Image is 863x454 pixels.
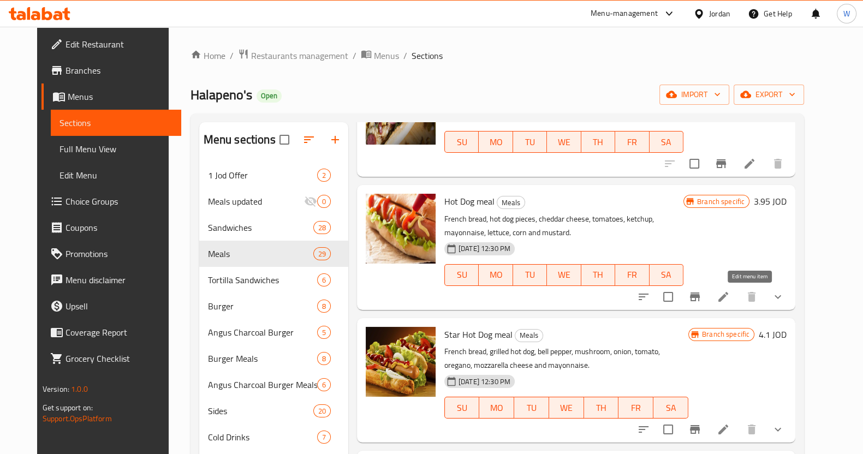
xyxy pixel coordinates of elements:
svg: Inactive section [304,195,317,208]
div: Meals29 [199,241,348,267]
div: Menu-management [591,7,658,20]
button: Branch-specific-item [708,151,734,177]
button: FR [615,131,649,153]
span: 28 [314,223,330,233]
a: Edit menu item [717,423,730,436]
a: Grocery Checklist [41,345,181,372]
span: 6 [318,275,330,285]
span: 6 [318,380,330,390]
span: Sandwiches [208,221,313,234]
nav: breadcrumb [191,49,805,63]
span: Coverage Report [66,326,172,339]
span: Hot Dog meal [444,193,495,210]
button: WE [547,264,581,286]
button: WE [547,131,581,153]
a: Edit Menu [51,162,181,188]
span: Burger Meals [208,352,317,365]
button: SU [444,397,480,419]
div: items [317,195,331,208]
span: Sections [59,116,172,129]
div: items [313,221,331,234]
span: WE [553,400,580,416]
h6: 3.95 JOD [754,194,787,209]
span: 2 [318,170,330,181]
button: WE [549,397,584,419]
button: FR [618,397,653,419]
button: SU [444,264,479,286]
button: MO [479,264,513,286]
span: Select to update [657,418,680,441]
span: Menu disclaimer [66,273,172,286]
a: Home [191,49,225,62]
a: Promotions [41,241,181,267]
li: / [403,49,407,62]
span: WE [551,267,576,283]
span: 8 [318,301,330,312]
div: 1 Jod Offer [208,169,317,182]
div: items [317,378,331,391]
span: 5 [318,327,330,338]
button: Add section [322,127,348,153]
span: SU [449,267,474,283]
div: Meals [515,329,543,342]
p: French bread, hot dog pieces, cheddar cheese, tomatoes, ketchup, mayonnaise, lettuce, corn and mu... [444,212,683,240]
div: Cold Drinks [208,431,317,444]
span: Coupons [66,221,172,234]
span: SA [654,267,679,283]
span: 0 [318,196,330,207]
span: SA [654,134,679,150]
button: TU [514,397,549,419]
span: Halapeno's [191,82,252,107]
a: Coverage Report [41,319,181,345]
svg: Show Choices [771,290,784,303]
button: SA [650,131,683,153]
button: TU [513,264,547,286]
span: MO [484,400,510,416]
span: TH [588,400,615,416]
button: sort-choices [630,284,657,310]
span: export [742,88,795,101]
span: 8 [318,354,330,364]
div: items [317,300,331,313]
span: Upsell [66,300,172,313]
button: FR [615,264,649,286]
button: TH [581,264,615,286]
span: W [843,8,850,20]
a: Support.OpsPlatform [43,411,112,426]
span: MO [483,134,508,150]
span: Menus [374,49,399,62]
div: Jordan [709,8,730,20]
span: Star Hot Dog meal [444,326,513,343]
li: / [353,49,356,62]
span: Sides [208,404,313,417]
span: Meals updated [208,195,304,208]
span: TU [519,400,545,416]
button: MO [479,131,513,153]
a: Menus [361,49,399,63]
span: 29 [314,249,330,259]
span: Menus [68,90,172,103]
span: Tortilla Sandwiches [208,273,317,286]
button: Branch-specific-item [682,416,708,443]
a: Branches [41,57,181,83]
div: Angus Charcoal Burger Meals6 [199,372,348,398]
span: FR [623,400,649,416]
span: Full Menu View [59,142,172,156]
button: sort-choices [630,416,657,443]
span: Edit Menu [59,169,172,182]
div: Angus Charcoal Burger [208,326,317,339]
span: 7 [318,432,330,443]
div: Meals [208,247,313,260]
button: export [734,85,804,105]
span: [DATE] 12:30 PM [454,377,515,387]
div: Meals updated0 [199,188,348,214]
a: Full Menu View [51,136,181,162]
div: 1 Jod Offer2 [199,162,348,188]
span: Burger [208,300,317,313]
span: [DATE] 12:30 PM [454,243,515,254]
p: French bread, grilled hot dog, bell pepper, mushroom, onion, tomato, oregano, mozzarella cheese a... [444,345,688,372]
